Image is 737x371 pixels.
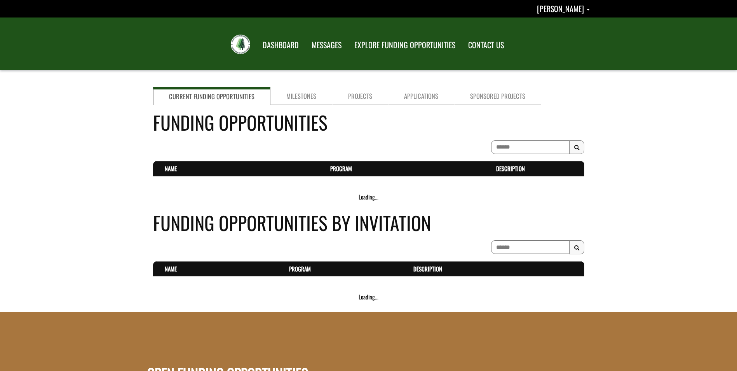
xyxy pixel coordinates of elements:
[332,87,388,105] a: Projects
[153,87,270,105] a: Current Funding Opportunities
[231,35,250,54] img: FRIAA Submissions Portal
[569,140,584,154] button: Search Results
[491,140,570,154] input: To search on partial text, use the asterisk (*) wildcard character.
[454,87,541,105] a: Sponsored Projects
[153,209,584,236] h4: Funding Opportunities By Invitation
[256,33,510,55] nav: Main Navigation
[165,164,177,173] a: Name
[257,35,305,55] a: DASHBOARD
[270,87,332,105] a: Milestones
[388,87,454,105] a: Applications
[165,264,177,273] a: Name
[153,293,584,301] div: Loading...
[413,264,442,273] a: Description
[306,35,347,55] a: MESSAGES
[462,35,510,55] a: CONTACT US
[568,261,584,276] th: Actions
[153,108,584,136] h4: Funding Opportunities
[491,240,570,254] input: To search on partial text, use the asterisk (*) wildcard character.
[569,240,584,254] button: Search Results
[537,3,584,14] span: [PERSON_NAME]
[537,3,590,14] a: Abbie Gottert
[496,164,525,173] a: Description
[153,193,584,201] div: Loading...
[330,164,352,173] a: Program
[289,264,311,273] a: Program
[348,35,461,55] a: EXPLORE FUNDING OPPORTUNITIES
